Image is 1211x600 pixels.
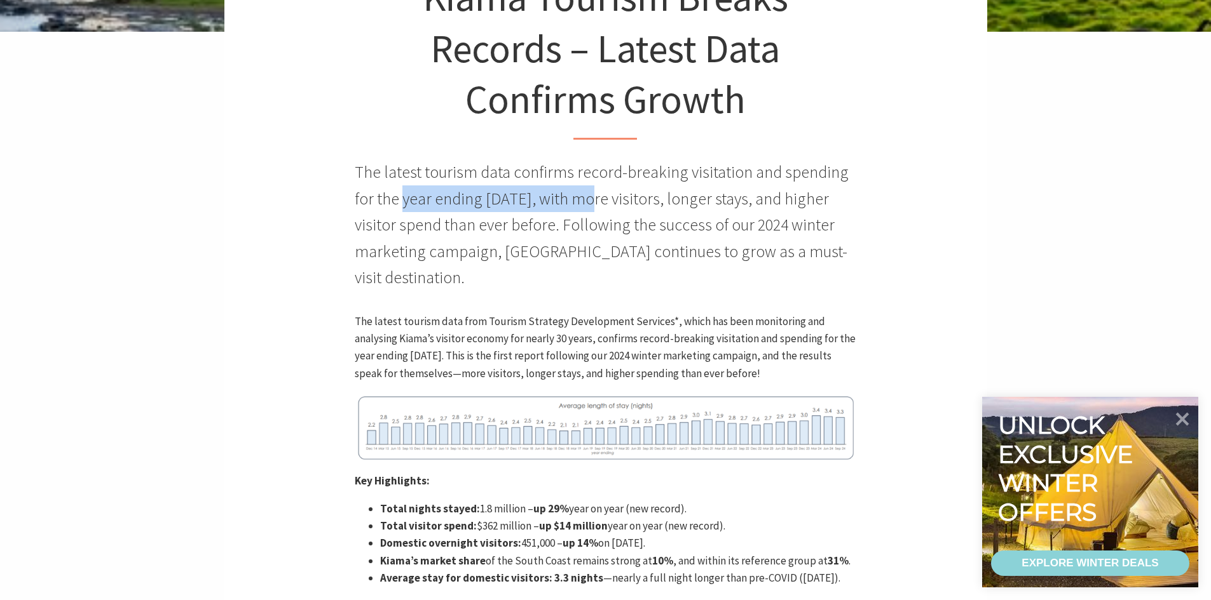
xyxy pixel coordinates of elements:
[828,554,849,568] strong: 31%
[380,519,477,533] strong: Total visitor spend:
[652,554,673,568] strong: 10%
[380,500,856,517] li: 1.8 million – year on year (new record).
[539,519,608,533] strong: up $14 million
[380,502,480,516] strong: Total nights stayed:
[563,536,598,550] strong: up 14%
[380,552,856,570] li: of the South Coast remains strong at , and within its reference group at .
[380,536,521,550] strong: Domestic overnight visitors:
[380,571,552,585] strong: Average stay for domestic visitors:
[380,535,856,552] li: 451,000 – on [DATE].
[380,517,856,535] li: $362 million – year on year (new record).
[998,411,1139,526] div: Unlock exclusive winter offers
[355,474,430,488] strong: Key Highlights:
[355,313,856,382] p: The latest tourism data from Tourism Strategy Development Services*, which has been monitoring an...
[380,554,486,568] strong: Kiama’s market share
[533,502,569,516] strong: up 29%
[554,571,603,585] strong: 3.3 nights
[380,570,856,587] li: —nearly a full night longer than pre-COVID ([DATE]).
[1022,550,1158,576] div: EXPLORE WINTER DEALS
[355,159,856,291] p: The latest tourism data confirms record-breaking visitation and spending for the year ending [DAT...
[991,550,1189,576] a: EXPLORE WINTER DEALS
